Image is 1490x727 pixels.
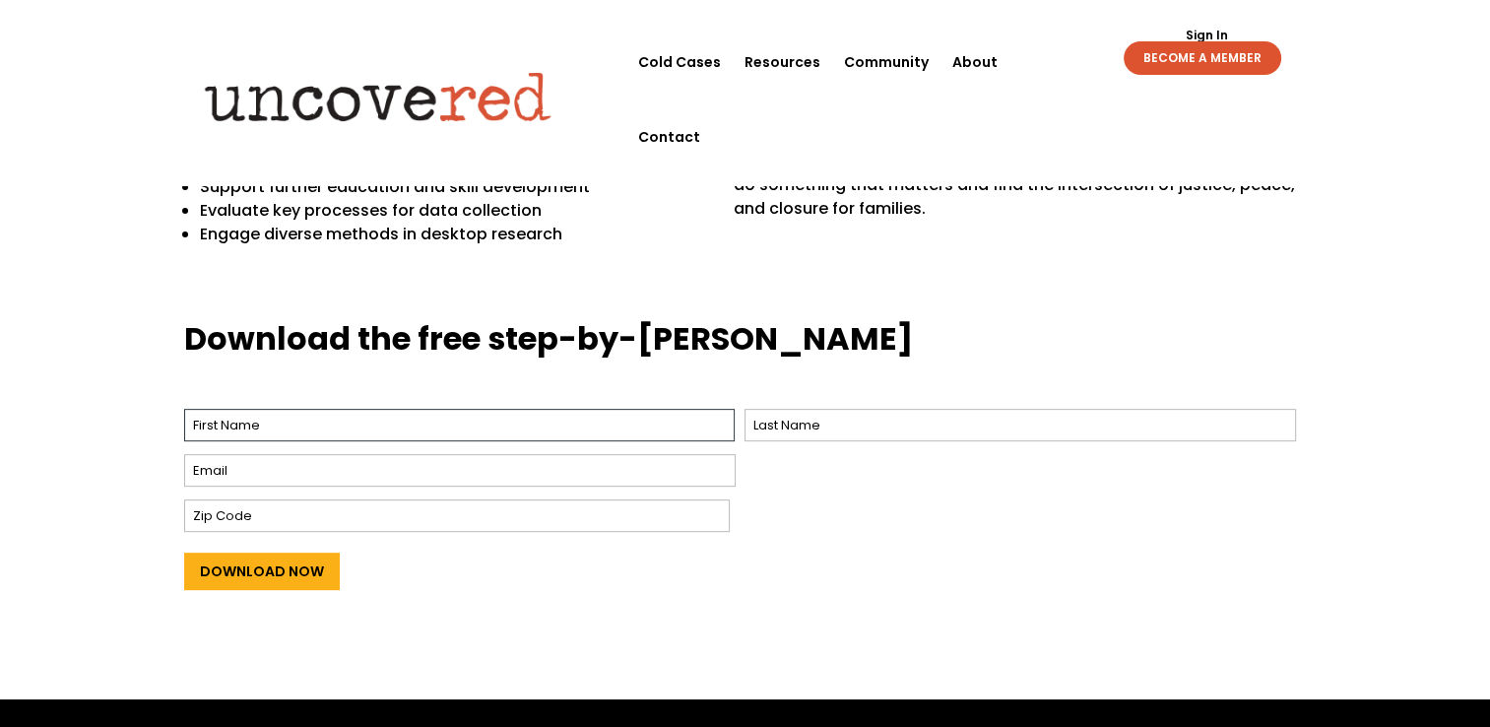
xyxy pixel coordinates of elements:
[184,553,340,590] input: Download Now
[188,58,567,135] img: Uncovered logo
[745,409,1296,441] input: Last Name
[952,25,998,99] a: About
[184,454,736,487] input: Email
[734,102,1295,220] span: The guide also comes with workspace so you can map out your next case and prepare for the launch ...
[638,99,700,174] a: Contact
[1174,30,1238,41] a: Sign In
[200,223,706,246] p: Engage diverse methods in desktop research
[745,25,820,99] a: Resources
[200,175,706,199] p: Support further education and skill development
[184,499,730,532] input: Zip Code
[1124,41,1281,75] a: BECOME A MEMBER
[844,25,929,99] a: Community
[184,409,736,441] input: First Name
[638,25,721,99] a: Cold Cases
[200,199,706,223] p: Evaluate key processes for data collection
[184,317,1307,371] h3: Download the free step-by-[PERSON_NAME]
